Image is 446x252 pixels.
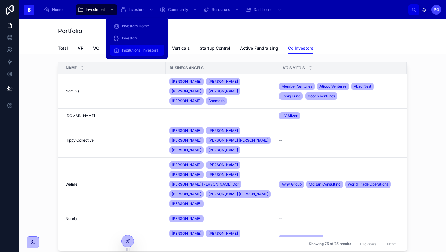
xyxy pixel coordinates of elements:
a: Investors Home [110,21,164,32]
span: [PERSON_NAME] [PERSON_NAME] Dor [172,182,239,187]
a: Coben Ventures [305,92,337,100]
a: [PERSON_NAME][PERSON_NAME][PERSON_NAME][PERSON_NAME][PERSON_NAME]Shamash [169,77,275,106]
span: Hippy Collective [66,138,94,143]
a: Atomic Venture Capital [279,234,399,243]
a: [PERSON_NAME][PERSON_NAME][PERSON_NAME][PERSON_NAME][PERSON_NAME] [PERSON_NAME] Dor[PERSON_NAME][... [169,160,275,209]
span: VC I [93,45,102,51]
a: Member Ventures [279,83,315,90]
a: [PERSON_NAME] [169,214,275,223]
a: [PERSON_NAME][PERSON_NAME][PERSON_NAME] [169,229,275,248]
a: Welme [66,182,162,187]
a: Eoniq Fund [279,92,303,100]
a: Atomic Venture Capital [279,235,323,242]
span: [PERSON_NAME] [172,172,201,177]
span: Resources [212,7,230,12]
span: Total [58,45,68,51]
a: Nerety [66,216,162,221]
a: -- [279,216,399,221]
span: [PERSON_NAME] [208,89,238,94]
span: Showing 75 of 75 results [309,241,351,246]
a: Avny Group [279,181,304,188]
span: [PERSON_NAME] [172,99,201,103]
a: [PERSON_NAME] [169,230,204,237]
a: LexDoka [66,236,162,241]
span: Name [66,66,77,70]
a: [PERSON_NAME][PERSON_NAME][PERSON_NAME][PERSON_NAME] [PERSON_NAME][PERSON_NAME][PERSON_NAME] [169,126,275,155]
span: [PERSON_NAME] [PERSON_NAME] [208,138,268,143]
a: Aticco Ventures [317,83,349,90]
a: Institutional Investors [110,45,164,56]
a: Co Investors [288,43,313,54]
a: -- [279,138,399,143]
a: [PERSON_NAME] [PERSON_NAME] [206,190,271,198]
a: [PERSON_NAME] [169,146,204,154]
span: Investors Home [122,24,149,29]
span: Dashboard [254,7,272,12]
a: [PERSON_NAME] [PERSON_NAME] Dor [169,181,241,188]
a: [PERSON_NAME] [169,127,204,134]
span: Molsan Consulting [309,182,340,187]
a: Member VenturesAticco VenturesAbac NestEoniq FundCoben Ventures [279,82,399,101]
span: World Trade Operations [348,182,388,187]
a: Shamash [206,97,227,105]
span: Eoniq Fund [282,94,300,99]
span: [PERSON_NAME] [172,128,201,133]
a: [PERSON_NAME] [206,78,240,85]
span: Member Ventures [282,84,312,89]
span: Nominis [66,89,79,94]
a: [PERSON_NAME] [169,161,204,169]
span: Abac Nest [354,84,371,89]
span: Aticco Ventures [319,84,346,89]
a: Abac Nest [351,83,374,90]
span: -- [169,113,173,118]
div: scrollable content [39,3,408,16]
a: [DOMAIN_NAME] [66,113,162,118]
a: [PERSON_NAME] [169,78,204,85]
a: Community [158,4,200,15]
a: ILV Silver [279,111,399,121]
span: [PERSON_NAME] [172,89,201,94]
span: [PERSON_NAME] [208,128,238,133]
span: -- [279,216,283,221]
a: [PERSON_NAME] [169,215,204,222]
a: [PERSON_NAME] [206,230,240,237]
a: Hippy Collective [66,138,162,143]
span: Welme [66,182,77,187]
span: [PERSON_NAME] [208,172,238,177]
span: [PERSON_NAME] [172,231,201,236]
a: Investment [76,4,117,15]
span: Active Fundraising [240,45,278,51]
span: Investors [122,36,138,41]
span: ILV Silver [282,113,298,118]
a: Verticals [172,43,190,55]
a: Nominis [66,89,162,94]
span: Business Angels [170,66,204,70]
span: [PERSON_NAME] [172,201,201,206]
a: [PERSON_NAME] [169,171,204,178]
a: [PERSON_NAME] [PERSON_NAME] [206,137,271,144]
a: Resources [201,4,242,15]
a: [PERSON_NAME] [169,97,204,105]
a: [PERSON_NAME] [169,200,204,207]
span: Institutional Investors [122,48,158,53]
span: [PERSON_NAME] [172,79,201,84]
span: LexDoka [66,236,81,241]
span: Community [168,7,188,12]
a: [PERSON_NAME] [206,127,240,134]
span: [PERSON_NAME] [172,148,201,153]
span: VP [78,45,83,51]
a: Molsan Consulting [306,181,343,188]
a: [PERSON_NAME] [169,88,204,95]
span: [PERSON_NAME] [208,163,238,167]
span: Co Investors [288,45,313,51]
span: Atomic Venture Capital [282,236,321,241]
a: Total [58,43,68,55]
span: [DOMAIN_NAME] [66,113,95,118]
span: Investment [86,7,105,12]
h1: Portfolio [58,27,82,35]
span: Investors [129,7,144,12]
span: Nerety [66,216,77,221]
span: Verticals [172,45,190,51]
span: [PERSON_NAME] [172,138,201,143]
a: Investors [110,33,164,44]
